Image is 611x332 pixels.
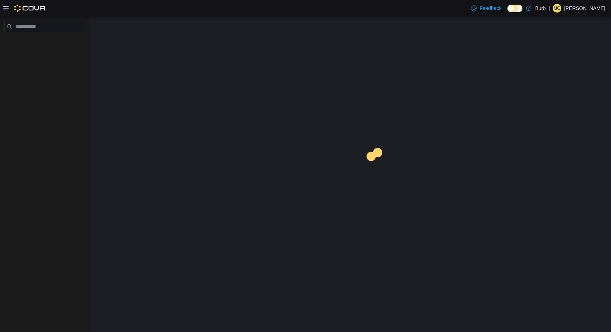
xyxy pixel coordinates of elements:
[350,143,404,196] img: cova-loader
[564,4,605,13] p: [PERSON_NAME]
[553,4,560,13] span: MG
[535,4,546,13] p: Burb
[553,4,561,13] div: Matheson George
[468,1,504,15] a: Feedback
[548,4,550,13] p: |
[507,12,508,13] span: Dark Mode
[480,5,501,12] span: Feedback
[14,5,46,12] img: Cova
[507,5,522,12] input: Dark Mode
[4,34,84,51] nav: Complex example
